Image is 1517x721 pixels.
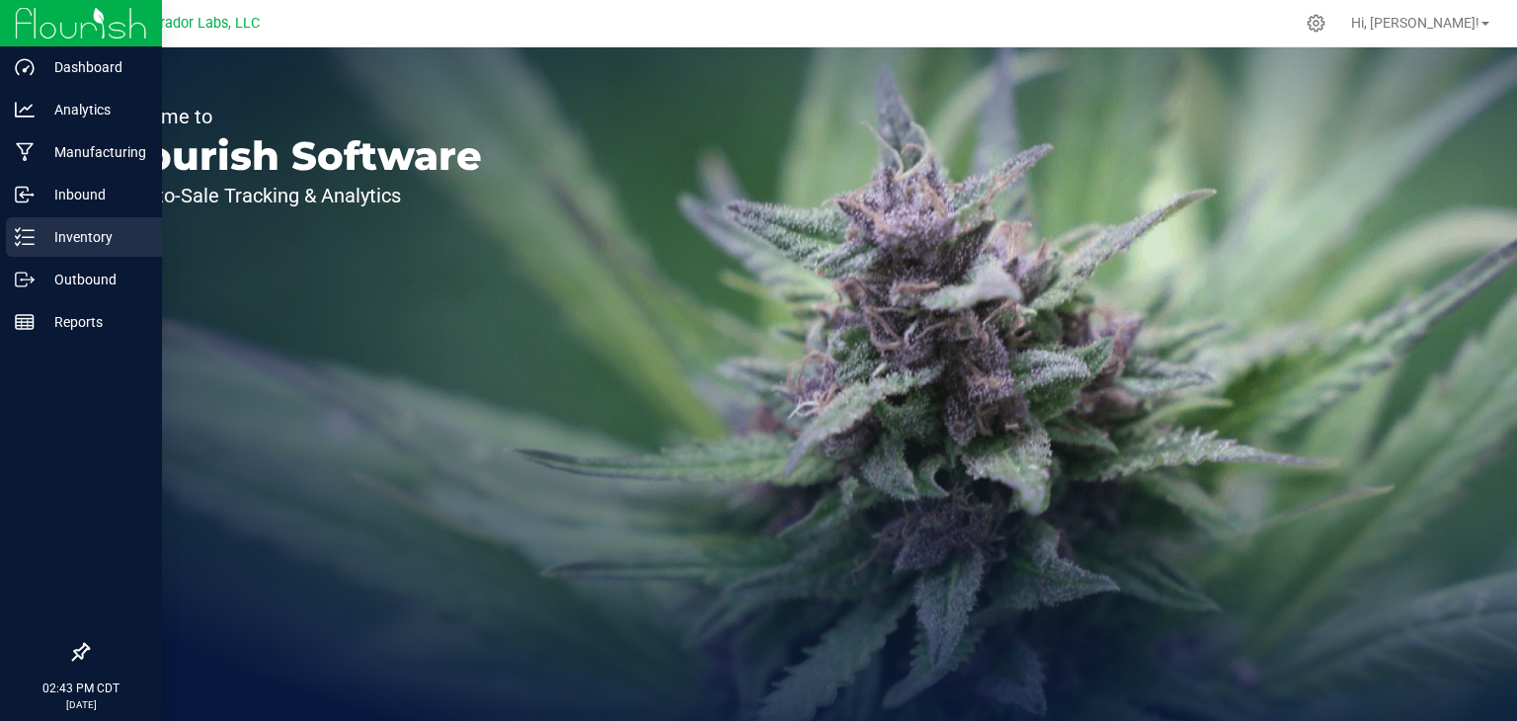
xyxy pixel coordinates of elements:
[15,57,35,77] inline-svg: Dashboard
[35,98,153,121] p: Analytics
[35,225,153,249] p: Inventory
[143,15,260,32] span: Curador Labs, LLC
[15,312,35,332] inline-svg: Reports
[15,142,35,162] inline-svg: Manufacturing
[15,185,35,204] inline-svg: Inbound
[1351,15,1479,31] span: Hi, [PERSON_NAME]!
[107,136,482,176] p: Flourish Software
[9,697,153,712] p: [DATE]
[15,227,35,247] inline-svg: Inventory
[35,268,153,291] p: Outbound
[107,107,482,126] p: Welcome to
[35,310,153,334] p: Reports
[1304,14,1328,33] div: Manage settings
[35,55,153,79] p: Dashboard
[15,270,35,289] inline-svg: Outbound
[107,186,482,205] p: Seed-to-Sale Tracking & Analytics
[9,680,153,697] p: 02:43 PM CDT
[35,140,153,164] p: Manufacturing
[15,100,35,120] inline-svg: Analytics
[35,183,153,206] p: Inbound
